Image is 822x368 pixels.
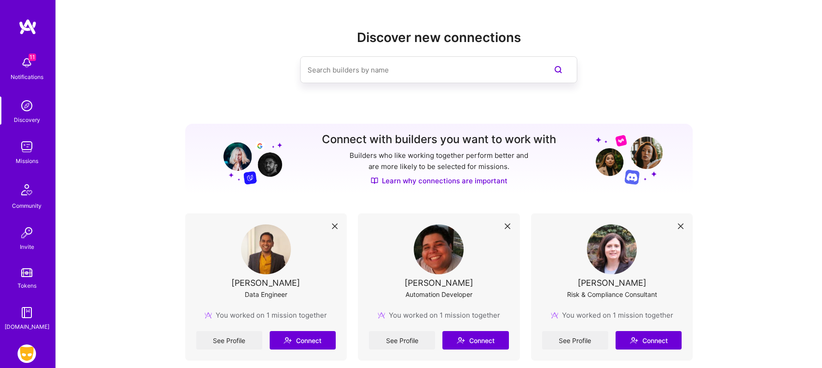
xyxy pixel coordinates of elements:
[18,303,36,322] img: guide book
[587,224,637,274] img: User Avatar
[616,331,682,350] button: Connect
[630,336,638,344] i: icon Connect
[29,54,36,61] span: 11
[414,224,464,274] img: User Avatar
[231,278,300,288] div: [PERSON_NAME]
[20,242,34,252] div: Invite
[11,72,43,82] div: Notifications
[371,176,508,186] a: Learn why connections are important
[14,115,40,125] div: Discovery
[18,97,36,115] img: discovery
[185,30,693,45] h2: Discover new connections
[16,179,38,201] img: Community
[18,223,36,242] img: Invite
[405,290,472,299] div: Automation Developer
[308,58,533,82] input: Search builders by name
[284,336,292,344] i: icon Connect
[378,310,500,320] div: You worked on 1 mission together
[371,177,378,185] img: Discover
[18,54,36,72] img: bell
[196,331,262,350] a: See Profile
[405,278,473,288] div: [PERSON_NAME]
[18,344,36,363] img: Grindr: Data + FE + CyberSecurity + QA
[16,156,38,166] div: Missions
[15,344,38,363] a: Grindr: Data + FE + CyberSecurity + QA
[551,312,558,319] img: mission icon
[241,224,291,274] img: User Avatar
[596,134,663,185] img: Grow your network
[12,201,42,211] div: Community
[205,310,327,320] div: You worked on 1 mission together
[678,223,683,229] i: icon Close
[348,150,530,172] p: Builders who like working together perform better and are more likely to be selected for missions.
[332,223,338,229] i: icon Close
[215,134,282,185] img: Grow your network
[567,290,657,299] div: Risk & Compliance Consultant
[322,133,556,146] h3: Connect with builders you want to work with
[378,312,385,319] img: mission icon
[578,278,647,288] div: [PERSON_NAME]
[18,138,36,156] img: teamwork
[553,64,564,75] i: icon SearchPurple
[542,331,608,350] a: See Profile
[369,331,435,350] a: See Profile
[551,310,673,320] div: You worked on 1 mission together
[205,312,212,319] img: mission icon
[245,290,287,299] div: Data Engineer
[18,281,36,290] div: Tokens
[18,18,37,35] img: logo
[21,268,32,277] img: tokens
[5,322,49,332] div: [DOMAIN_NAME]
[442,331,508,350] button: Connect
[270,331,336,350] button: Connect
[457,336,465,344] i: icon Connect
[505,223,510,229] i: icon Close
